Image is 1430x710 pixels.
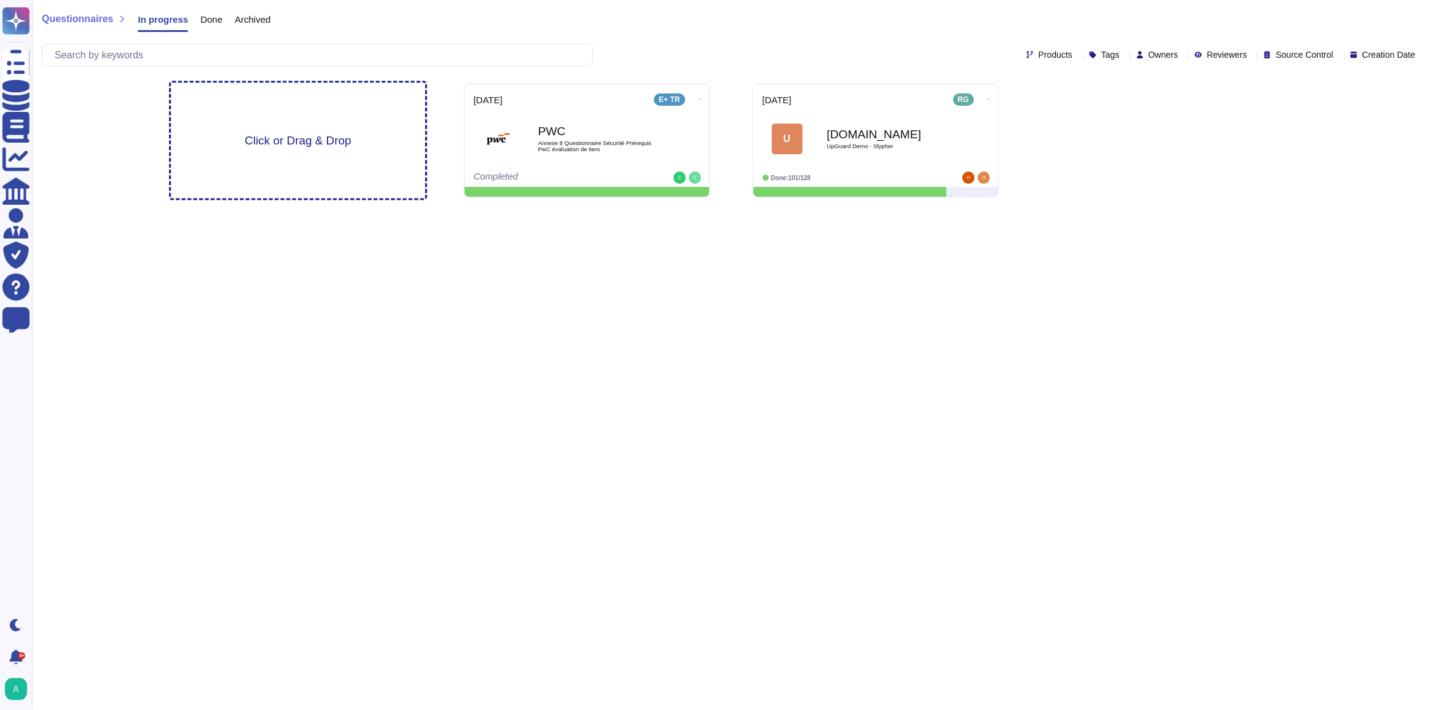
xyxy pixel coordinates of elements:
[245,135,351,146] span: Click or Drag & Drop
[42,14,113,24] span: Questionnaires
[200,15,222,24] span: Done
[538,140,661,152] span: Annexe 8 Questionnaire Sécurité Prérequis PwC évaluation de tiers
[49,44,592,66] input: Search by keywords
[1276,50,1333,59] span: Source Control
[772,124,803,154] div: U
[1207,50,1247,59] span: Reviewers
[1101,50,1120,59] span: Tags
[674,172,686,184] img: user
[235,15,270,24] span: Archived
[1362,50,1415,59] span: Creation Date
[827,143,950,149] span: UpGuard Demo - Slypher
[763,95,792,105] span: [DATE]
[538,125,661,137] b: PWC
[138,15,188,24] span: In progress
[953,93,974,106] div: RG
[962,172,975,184] img: user
[978,172,990,184] img: user
[1149,50,1178,59] span: Owners
[827,128,950,140] b: [DOMAIN_NAME]
[771,175,811,181] span: Done: 101/128
[654,93,685,106] div: E+ TR
[689,172,701,184] img: user
[1039,50,1072,59] span: Products
[18,652,25,660] div: 9+
[483,124,514,154] img: Logo
[5,678,27,700] img: user
[2,676,36,703] button: user
[474,172,624,184] div: Completed
[474,95,503,105] span: [DATE]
